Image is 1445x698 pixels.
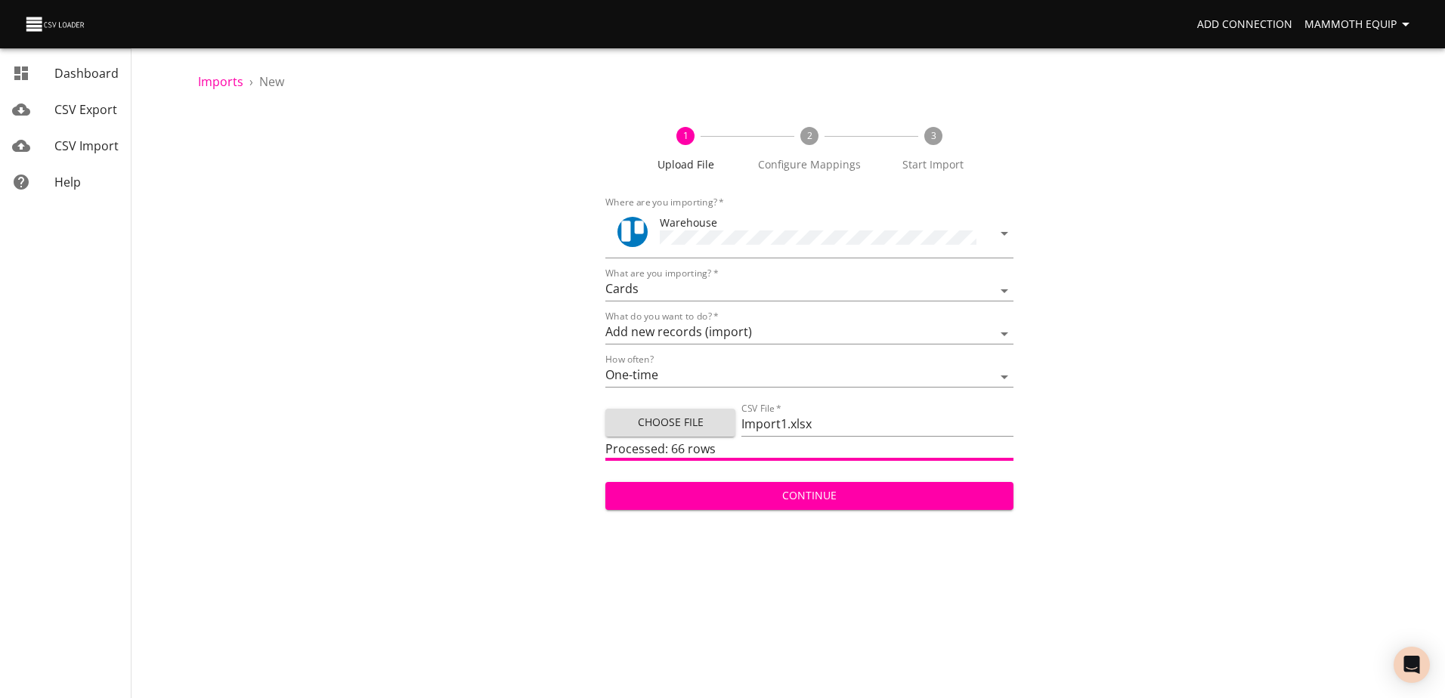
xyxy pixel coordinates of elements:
[1304,15,1415,34] span: Mammoth Equip
[605,198,724,207] label: Where are you importing?
[1298,11,1421,39] button: Mammoth Equip
[605,312,719,321] label: What do you want to do?
[605,208,1013,258] div: ToolWarehouse
[605,269,718,278] label: What are you importing?
[877,157,989,172] span: Start Import
[660,215,717,230] span: Warehouse
[683,129,688,142] text: 1
[1197,15,1292,34] span: Add Connection
[753,157,865,172] span: Configure Mappings
[741,404,781,413] label: CSV File
[605,482,1013,510] button: Continue
[617,217,648,247] div: Tool
[259,73,284,90] span: New
[605,409,735,437] button: Choose File
[807,129,812,142] text: 2
[930,129,936,142] text: 3
[630,157,741,172] span: Upload File
[1191,11,1298,39] a: Add Connection
[54,174,81,190] span: Help
[1394,647,1430,683] div: Open Intercom Messenger
[617,486,1001,505] span: Continue
[617,413,723,432] span: Choose File
[605,355,654,364] label: How often?
[24,14,88,35] img: CSV Loader
[605,440,716,457] span: Processed: 66 rows
[249,73,253,91] li: ›
[54,101,117,118] span: CSV Export
[54,65,119,82] span: Dashboard
[617,217,648,247] img: Trello
[198,73,243,90] a: Imports
[54,137,119,154] span: CSV Import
